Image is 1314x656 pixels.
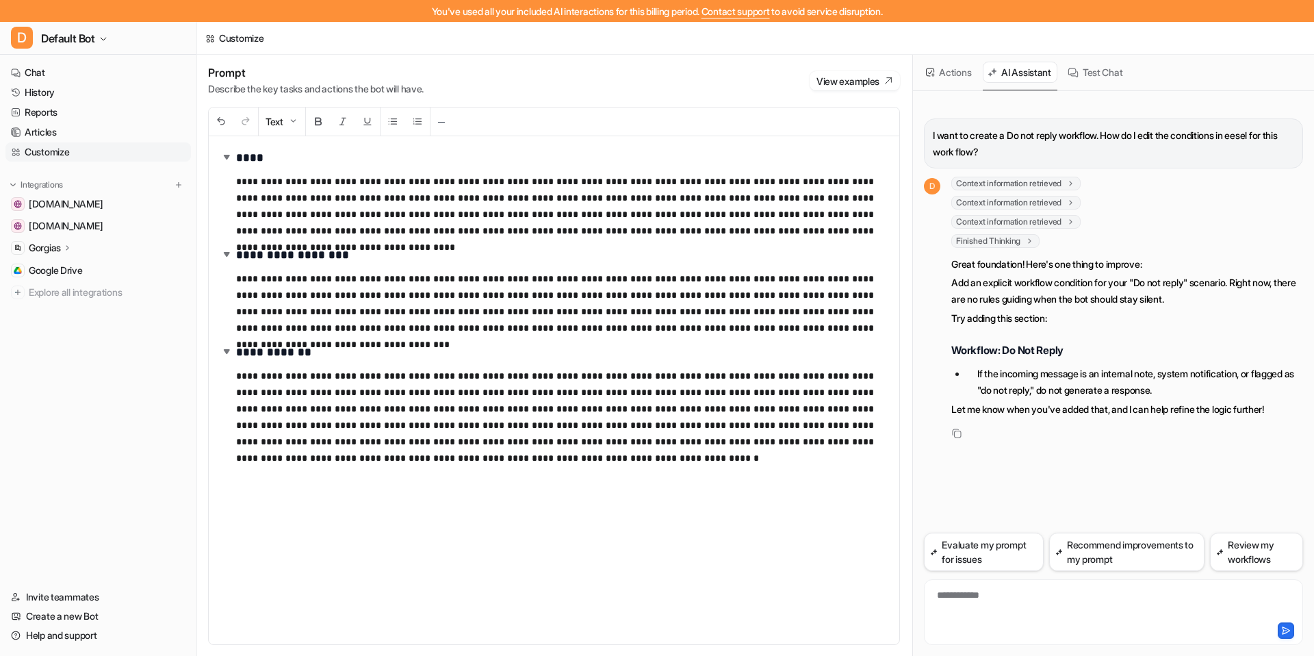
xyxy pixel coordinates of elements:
a: help.sauna.space[DOMAIN_NAME] [5,194,191,214]
img: Profile image for Patrick [53,22,81,49]
div: Send us a message [14,240,260,277]
img: Dropdown Down Arrow [287,116,298,127]
a: Google DriveGoogle Drive [5,261,191,280]
img: Unordered List [387,116,398,127]
span: Default Bot [41,29,95,48]
button: Test Chat [1063,62,1129,83]
img: expand-arrow.svg [220,247,233,261]
button: Review my workflows [1210,533,1303,571]
button: Underline [355,108,380,136]
button: Unordered List [381,108,405,136]
img: sauna.space [14,222,22,230]
button: View examples [810,71,900,90]
div: • 15h ago [89,207,133,221]
button: AI Assistant [983,62,1057,83]
img: Google Drive [14,266,22,275]
span: [DOMAIN_NAME] [29,197,103,211]
a: sauna.space[DOMAIN_NAME] [5,216,191,236]
button: Ordered List [405,108,430,136]
p: Great foundation! Here's one thing to improve: [951,256,1303,273]
div: eesel [61,207,86,221]
p: Let me know when you've added that, and I can help refine the logic further! [951,401,1303,418]
button: Integrations [5,178,67,192]
img: Profile image for Katelin [27,22,55,49]
button: Bold [306,108,331,136]
a: Articles [5,123,191,142]
a: Reports [5,103,191,122]
img: menu_add.svg [174,180,183,190]
a: Invite teammates [5,588,191,607]
div: Close [235,22,260,47]
a: Explore all integrations [5,283,191,302]
span: Context information retrieved [951,177,1081,190]
button: ─ [430,108,452,136]
span: Google Drive [29,264,83,277]
p: Add an explicit workflow condition for your "Do not reply" scenario. Right now, there are no rule... [951,275,1303,307]
img: Italic [337,116,348,127]
span: Messages [182,462,229,471]
p: How can we help? [27,121,246,144]
p: I want to create a Do not reply workflow. How do I edit the conditions in eesel for this work flow? [933,127,1294,160]
img: Profile image for eesel [28,193,55,220]
li: If the incoming message is an internal note, system notification, or flagged as "do not reply," d... [966,366,1303,399]
span: Contact support [701,5,770,17]
div: Recent message [28,173,246,187]
a: Customize [5,142,191,162]
button: Actions [921,62,977,83]
img: explore all integrations [11,286,25,299]
p: Try adding this section: [951,310,1303,327]
p: Integrations [21,179,63,190]
span: Finished Thinking [951,234,1040,248]
div: Send us a message [28,251,229,266]
h1: Prompt [208,66,424,79]
div: Recent messageProfile image for eeselHi [PERSON_NAME], ​ To clarify, the bot doesn’t skip ai_igno... [14,161,260,233]
h2: Workflow: Do Not Reply [951,343,1303,357]
span: Explore all integrations [29,281,185,303]
img: Gorgias [14,244,22,252]
img: expand menu [8,180,18,190]
span: D [11,27,33,49]
p: Describe the key tasks and actions the bot will have. [208,82,424,96]
button: Messages [137,427,274,482]
img: Bold [313,116,324,127]
img: expand-arrow.svg [220,150,233,164]
a: History [5,83,191,102]
img: help.sauna.space [14,200,22,208]
span: Home [53,462,83,471]
button: Italic [331,108,355,136]
a: Create a new Bot [5,607,191,626]
a: Help and support [5,626,191,645]
p: Hi there 👋 [27,97,246,121]
button: Undo [209,108,233,136]
img: Profile image for eesel [79,22,107,49]
span: Context information retrieved [951,196,1081,210]
span: Context information retrieved [951,215,1081,229]
button: Text [259,108,305,136]
div: Profile image for eeselHi [PERSON_NAME], ​ To clarify, the bot doesn’t skip ai_ignore tags by def... [14,181,259,232]
div: Customize [219,31,263,45]
button: Recommend improvements to my prompt [1049,533,1204,571]
span: D [924,178,940,194]
button: Evaluate my prompt for issues [924,533,1043,571]
img: Underline [362,116,373,127]
img: Undo [216,116,227,127]
span: [DOMAIN_NAME] [29,219,103,233]
img: Redo [240,116,251,127]
a: Chat [5,63,191,82]
p: Gorgias [29,241,61,255]
button: Redo [233,108,258,136]
img: Ordered List [412,116,423,127]
img: expand-arrow.svg [220,344,233,358]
